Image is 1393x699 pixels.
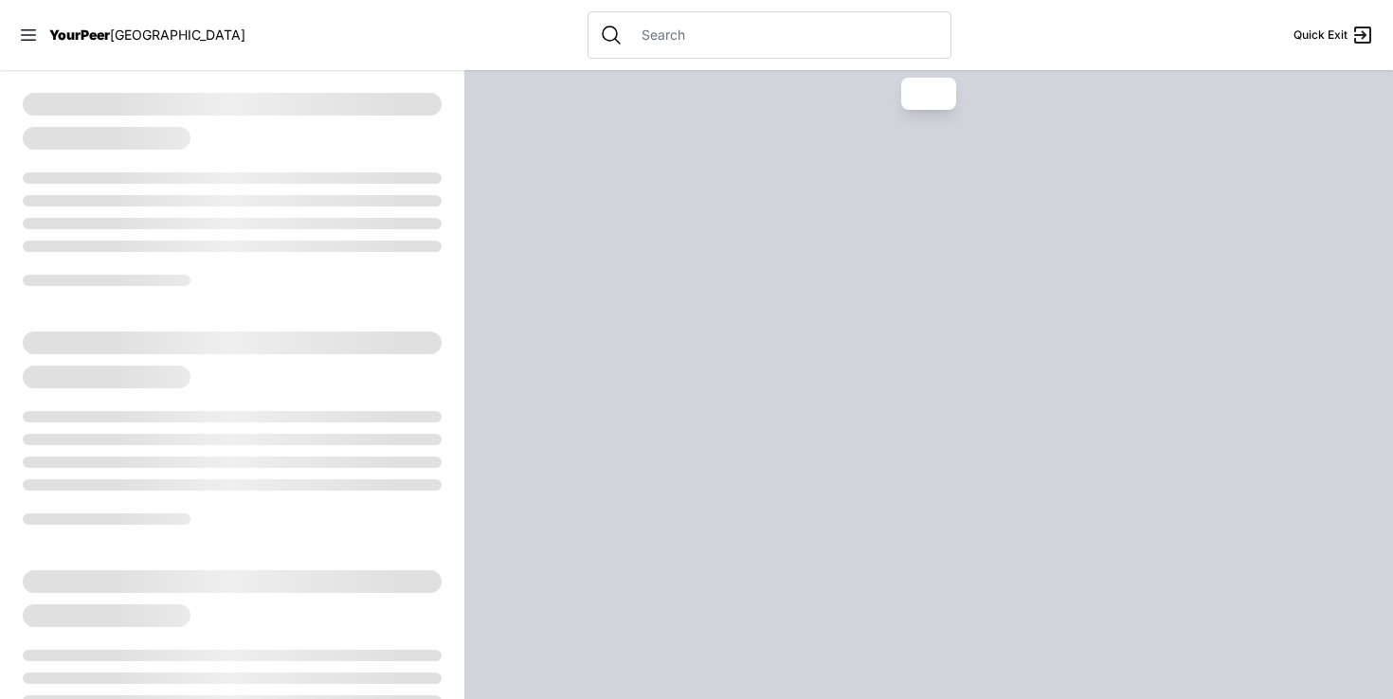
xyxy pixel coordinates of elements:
span: [GEOGRAPHIC_DATA] [110,27,245,43]
a: YourPeer[GEOGRAPHIC_DATA] [49,29,245,41]
a: Quick Exit [1293,24,1374,46]
span: Quick Exit [1293,27,1348,43]
span: YourPeer [49,27,110,43]
input: Search [630,26,939,45]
